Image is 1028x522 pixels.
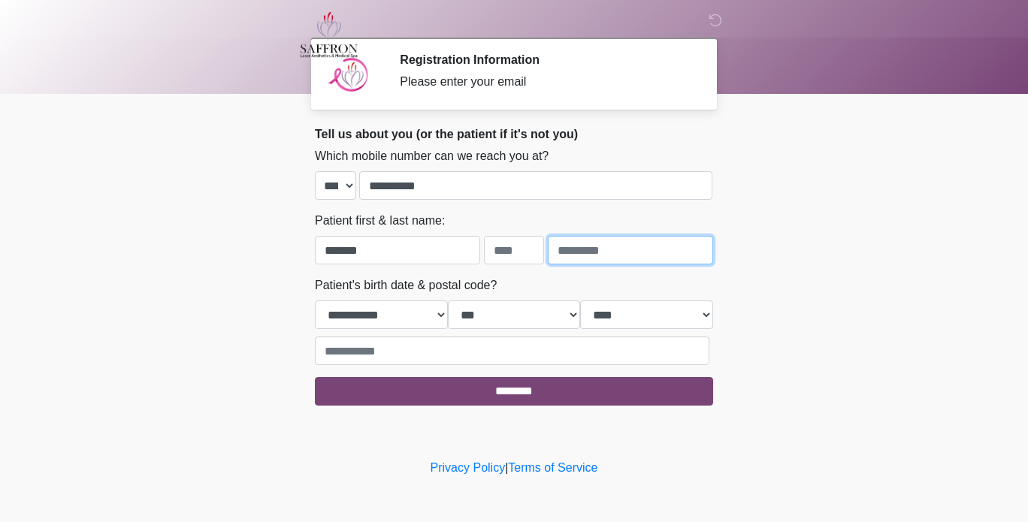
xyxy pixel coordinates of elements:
a: Terms of Service [508,461,597,474]
img: Agent Avatar [326,53,371,98]
label: Patient's birth date & postal code? [315,276,497,294]
a: | [505,461,508,474]
label: Patient first & last name: [315,212,445,230]
a: Privacy Policy [431,461,506,474]
img: Saffron Laser Aesthetics and Medical Spa Logo [300,11,358,58]
div: Please enter your email [400,73,691,91]
label: Which mobile number can we reach you at? [315,147,549,165]
h2: Tell us about you (or the patient if it's not you) [315,127,713,141]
